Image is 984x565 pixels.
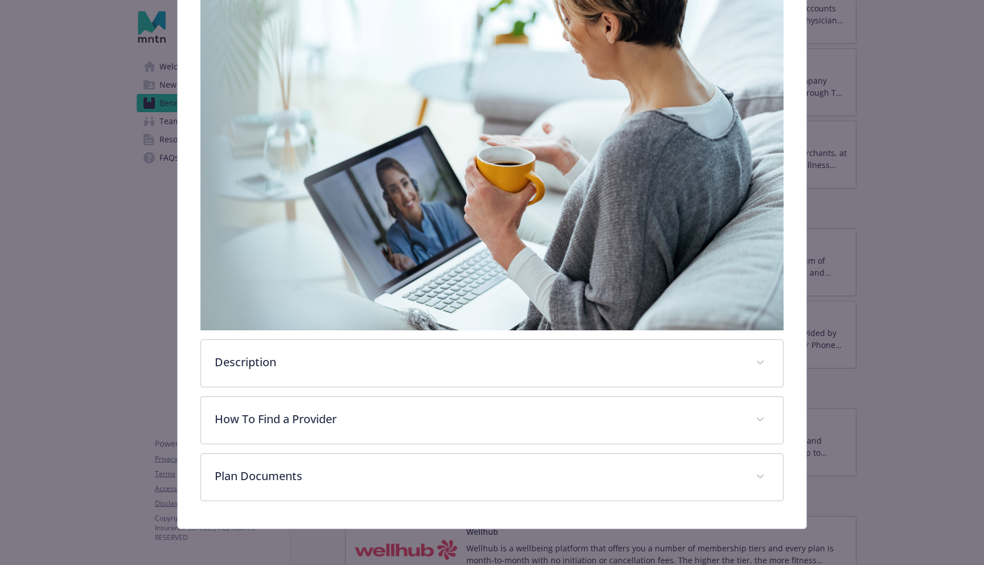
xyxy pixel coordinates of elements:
p: How To Find a Provider [215,411,742,428]
div: Plan Documents [201,454,783,501]
div: How To Find a Provider [201,397,783,444]
div: Description [201,340,783,387]
p: Plan Documents [215,468,742,485]
p: Description [215,354,742,371]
